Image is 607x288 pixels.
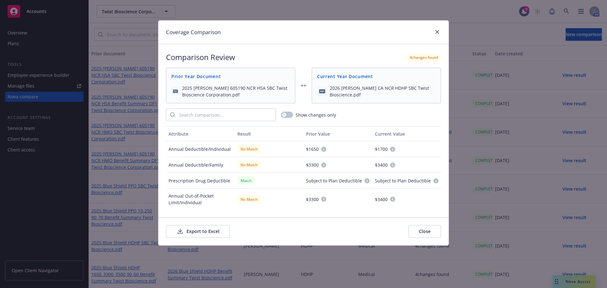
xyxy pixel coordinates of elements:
div: Annual Deductible/Family [166,157,235,173]
div: Match [237,177,255,185]
button: Current Value [372,126,441,141]
div: No Match [237,161,261,169]
span: $3300 [306,162,319,168]
span: 2026 [PERSON_NAME] CA NCR HDHP SBC Twist Bioscience.pdf [330,85,436,98]
button: Attribute [166,126,235,141]
span: $1700 [375,146,388,152]
span: Show changes only [296,112,336,118]
div: No Match [237,145,261,153]
button: Export to Excel [166,225,230,238]
div: Attribute [169,131,232,137]
div: Annual Out-of-Pocket Limit/Individual [166,189,235,210]
div: Prior Value [306,131,370,137]
span: $3400 [375,162,388,168]
div: No Match [237,195,261,203]
a: close [433,28,441,36]
div: Current Value [375,131,439,137]
button: Close [408,225,441,238]
span: $1650 [306,146,319,152]
button: Result [235,126,304,141]
div: Result [237,131,301,137]
span: Current Year Document [317,73,436,80]
svg: Search [170,112,175,117]
h2: Comparison Review [166,52,235,63]
span: $3400 [375,196,388,203]
span: Subject to Plan Deductible [306,177,362,184]
span: $3300 [306,196,319,203]
input: Search comparison... [175,109,276,121]
div: Annual Deductible/Individual [166,141,235,157]
div: 4 changes found [407,53,441,61]
h1: Coverage Comparison [166,28,221,36]
span: Subject to Plan Deductible [375,177,431,184]
button: Prior Value [303,126,372,141]
span: 2025 [PERSON_NAME] 605190 NCR HSA SBC Twist Bioscience Corporation.pdf [182,85,290,98]
div: Prescription Drug Deductible [166,173,235,189]
span: Prior Year Document [171,73,290,80]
